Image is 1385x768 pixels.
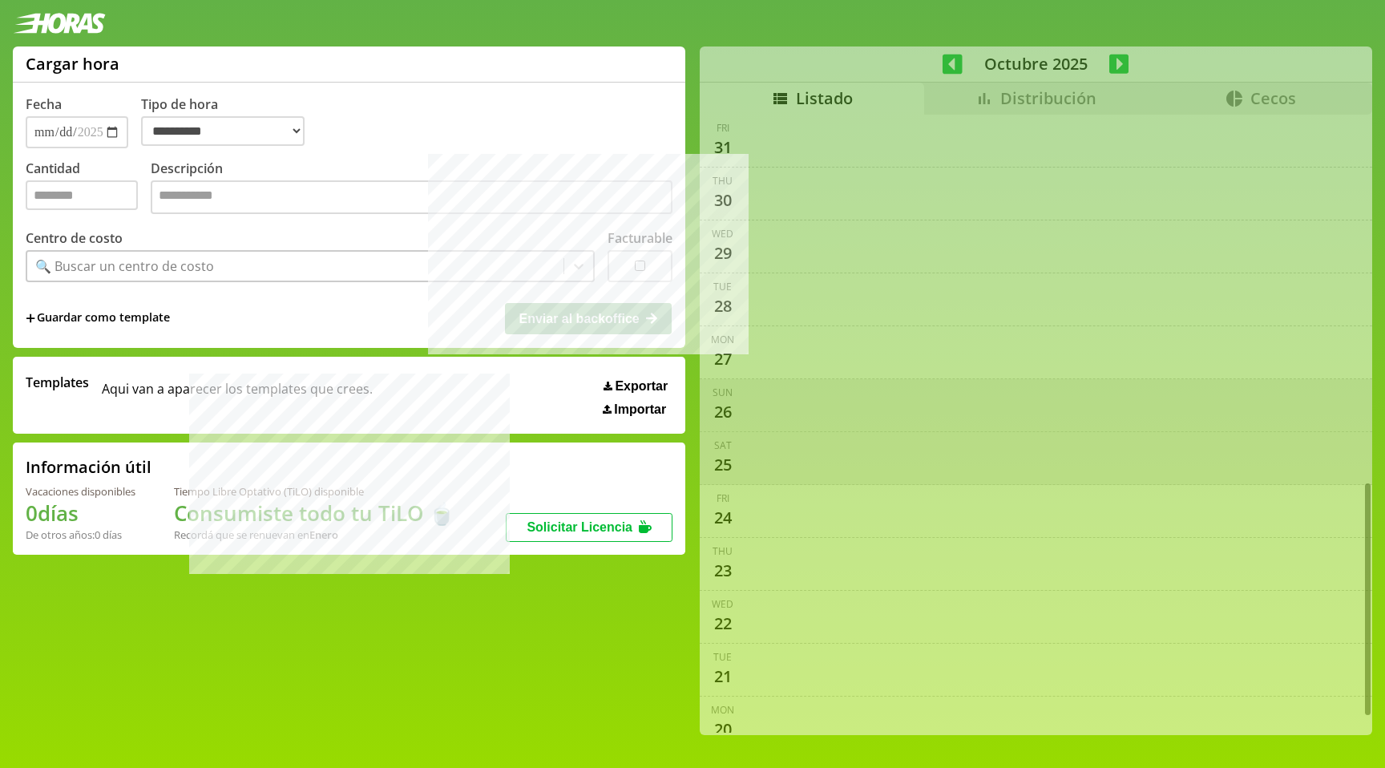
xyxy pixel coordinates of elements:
[141,95,317,148] label: Tipo de hora
[174,499,454,527] h1: Consumiste todo tu TiLO 🍵
[151,160,672,218] label: Descripción
[13,13,106,34] img: logotipo
[26,229,123,247] label: Centro de costo
[26,53,119,75] h1: Cargar hora
[608,229,672,247] label: Facturable
[26,309,170,327] span: +Guardar como template
[174,484,454,499] div: Tiempo Libre Optativo (TiLO) disponible
[26,95,62,113] label: Fecha
[615,379,668,394] span: Exportar
[141,116,305,146] select: Tipo de hora
[614,402,666,417] span: Importar
[102,374,373,417] span: Aqui van a aparecer los templates que crees.
[174,527,454,542] div: Recordá que se renuevan en
[26,374,89,391] span: Templates
[151,180,672,214] textarea: Descripción
[26,499,135,527] h1: 0 días
[527,520,632,534] span: Solicitar Licencia
[26,180,138,210] input: Cantidad
[26,309,35,327] span: +
[26,456,151,478] h2: Información útil
[309,527,338,542] b: Enero
[26,484,135,499] div: Vacaciones disponibles
[26,527,135,542] div: De otros años: 0 días
[599,378,672,394] button: Exportar
[506,513,672,542] button: Solicitar Licencia
[35,257,214,275] div: 🔍 Buscar un centro de costo
[26,160,151,218] label: Cantidad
